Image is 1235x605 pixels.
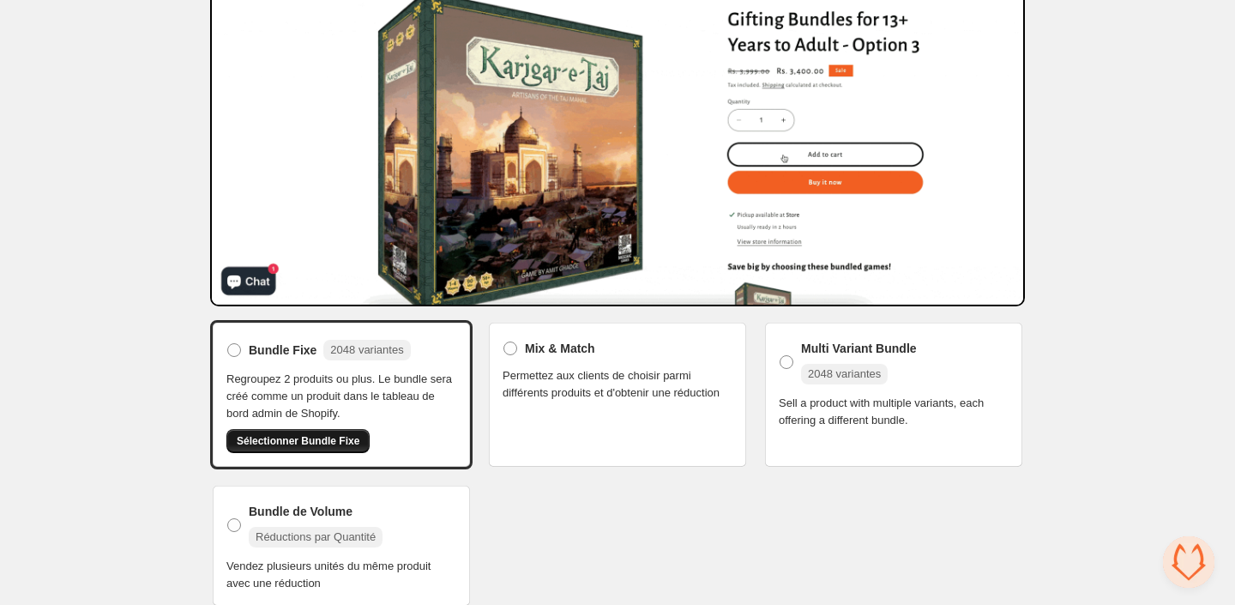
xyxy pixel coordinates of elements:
[330,343,403,356] span: 2048 variantes
[808,367,881,380] span: 2048 variantes
[249,503,352,520] span: Bundle de Volume
[525,340,595,357] span: Mix & Match
[1163,536,1214,588] div: Open chat
[237,434,359,448] span: Sélectionner Bundle Fixe
[249,342,316,359] span: Bundle Fixe
[226,371,456,422] span: Regroupez 2 produits ou plus. Le bundle sera créé comme un produit dans le tableau de bord admin ...
[256,530,376,543] span: Réductions par Quantité
[226,429,370,453] button: Sélectionner Bundle Fixe
[779,395,1009,429] span: Sell a product with multiple variants, each offering a different bundle.
[503,367,732,402] span: Permettez aux clients de choisir parmi différents produits et d'obtenir une réduction
[226,558,456,592] span: Vendez plusieurs unités du même produit avec une réduction
[801,340,917,357] span: Multi Variant Bundle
